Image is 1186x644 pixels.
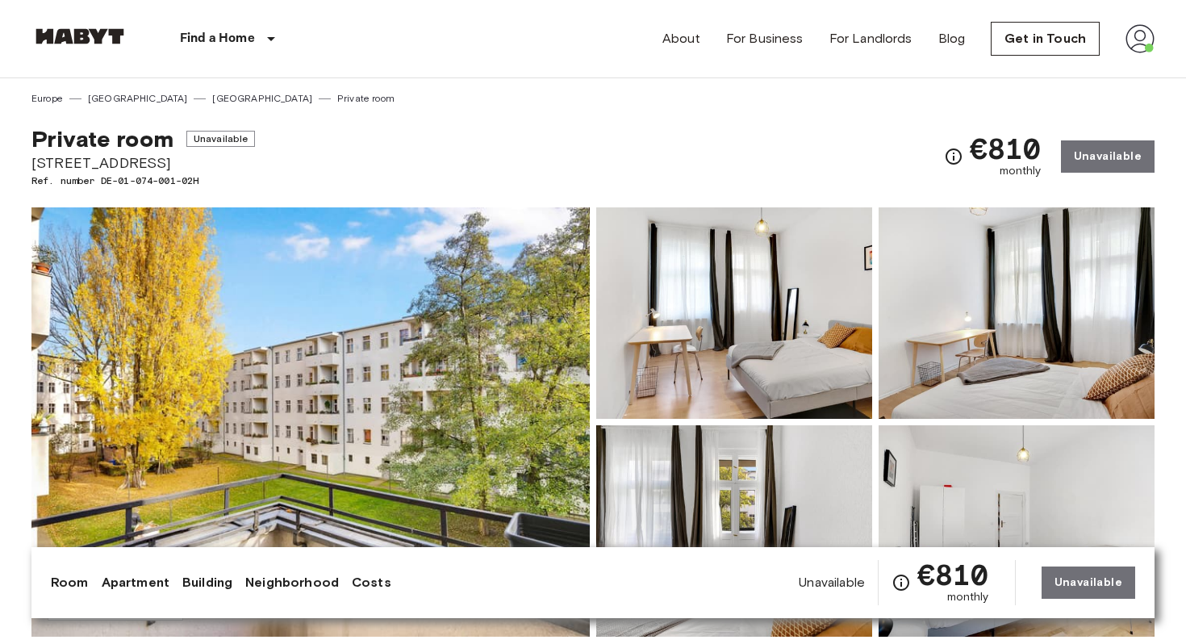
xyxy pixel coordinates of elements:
span: Unavailable [186,131,256,147]
img: Picture of unit DE-01-074-001-02H [596,207,872,419]
span: €810 [917,560,989,589]
a: Get in Touch [991,22,1100,56]
a: For Landlords [829,29,912,48]
span: Ref. number DE-01-074-001-02H [31,174,255,188]
a: Room [51,573,89,592]
span: Unavailable [799,574,865,592]
a: [GEOGRAPHIC_DATA] [88,91,188,106]
a: For Business [726,29,804,48]
span: monthly [947,589,989,605]
a: Building [182,573,232,592]
a: Private room [337,91,395,106]
a: About [662,29,700,48]
img: Picture of unit DE-01-074-001-02H [879,425,1155,637]
a: [GEOGRAPHIC_DATA] [212,91,312,106]
p: Find a Home [180,29,255,48]
img: Marketing picture of unit DE-01-074-001-02H [31,207,590,637]
img: Habyt [31,28,128,44]
svg: Check cost overview for full price breakdown. Please note that discounts apply to new joiners onl... [944,147,963,166]
a: Blog [938,29,966,48]
img: avatar [1125,24,1155,53]
a: Apartment [102,573,169,592]
span: Private room [31,125,173,153]
span: monthly [1000,163,1042,179]
a: Costs [352,573,391,592]
svg: Check cost overview for full price breakdown. Please note that discounts apply to new joiners onl... [892,573,911,592]
a: Europe [31,91,63,106]
img: Picture of unit DE-01-074-001-02H [879,207,1155,419]
span: €810 [970,134,1042,163]
img: Picture of unit DE-01-074-001-02H [596,425,872,637]
span: [STREET_ADDRESS] [31,153,255,174]
a: Neighborhood [245,573,339,592]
